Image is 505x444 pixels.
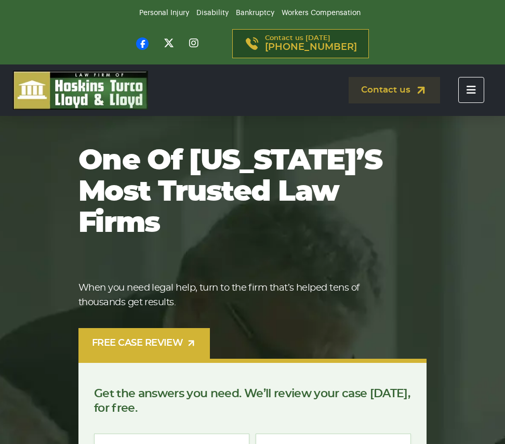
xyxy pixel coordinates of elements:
a: FREE CASE REVIEW [78,328,210,359]
p: Contact us [DATE] [265,35,357,53]
a: Contact us [349,77,440,103]
a: Disability [196,9,229,17]
button: Toggle navigation [458,77,484,103]
img: arrow-up-right-light.svg [186,338,196,348]
a: Bankruptcy [236,9,274,17]
h1: One of [US_STATE]’s most trusted law firms [78,146,406,239]
a: Personal Injury [139,9,189,17]
img: logo [13,71,148,110]
a: Workers Compensation [282,9,361,17]
p: When you need legal help, turn to the firm that’s helped tens of thousands get results. [78,281,406,310]
span: [PHONE_NUMBER] [265,42,357,53]
p: Get the answers you need. We’ll review your case [DATE], for free. [94,386,411,415]
a: Contact us [DATE][PHONE_NUMBER] [232,29,369,58]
